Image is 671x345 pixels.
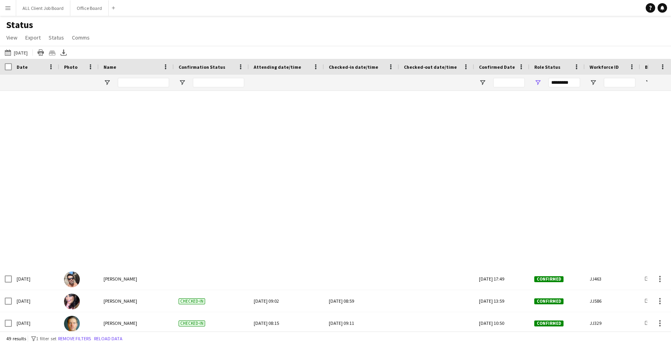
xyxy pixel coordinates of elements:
[104,64,116,70] span: Name
[479,64,515,70] span: Confirmed Date
[534,276,564,282] span: Confirmed
[22,32,44,43] a: Export
[179,298,205,304] span: Checked-in
[585,290,640,312] div: JJ586
[25,34,41,41] span: Export
[590,64,619,70] span: Workforce ID
[104,320,137,326] span: [PERSON_NAME]
[179,79,186,86] button: Open Filter Menu
[474,312,530,334] div: [DATE] 10:50
[493,78,525,87] input: Confirmed Date Filter Input
[254,64,301,70] span: Attending date/time
[47,48,57,57] app-action-btn: Crew files as ZIP
[64,294,80,309] img: Nicola Smith
[6,34,17,41] span: View
[534,320,564,326] span: Confirmed
[585,268,640,290] div: JJ463
[254,312,319,334] div: [DATE] 08:15
[329,290,394,312] div: [DATE] 08:59
[64,271,80,287] img: Steve DAINES
[645,79,652,86] button: Open Filter Menu
[474,268,530,290] div: [DATE] 17:49
[72,34,90,41] span: Comms
[104,79,111,86] button: Open Filter Menu
[474,290,530,312] div: [DATE] 13:59
[179,64,225,70] span: Confirmation Status
[104,276,137,282] span: [PERSON_NAME]
[17,64,28,70] span: Date
[69,32,93,43] a: Comms
[36,48,45,57] app-action-btn: Print
[534,298,564,304] span: Confirmed
[479,79,486,86] button: Open Filter Menu
[3,32,21,43] a: View
[104,298,137,304] span: [PERSON_NAME]
[59,48,68,57] app-action-btn: Export XLSX
[254,290,319,312] div: [DATE] 09:02
[534,79,541,86] button: Open Filter Menu
[64,64,77,70] span: Photo
[118,78,169,87] input: Name Filter Input
[329,64,378,70] span: Checked-in date/time
[45,32,67,43] a: Status
[585,312,640,334] div: JJ329
[70,0,109,16] button: Office Board
[179,320,205,326] span: Checked-in
[3,48,29,57] button: [DATE]
[12,268,59,290] div: [DATE]
[57,334,92,343] button: Remove filters
[49,34,64,41] span: Status
[64,316,80,332] img: sam Fogell
[329,312,394,334] div: [DATE] 09:11
[590,79,597,86] button: Open Filter Menu
[404,64,457,70] span: Checked-out date/time
[645,64,659,70] span: Board
[548,78,580,87] input: Role Status Filter Input
[36,336,57,341] span: 1 filter set
[534,64,560,70] span: Role Status
[16,0,70,16] button: ALL Client Job Board
[604,78,635,87] input: Workforce ID Filter Input
[12,290,59,312] div: [DATE]
[193,78,244,87] input: Confirmation Status Filter Input
[12,312,59,334] div: [DATE]
[92,334,124,343] button: Reload data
